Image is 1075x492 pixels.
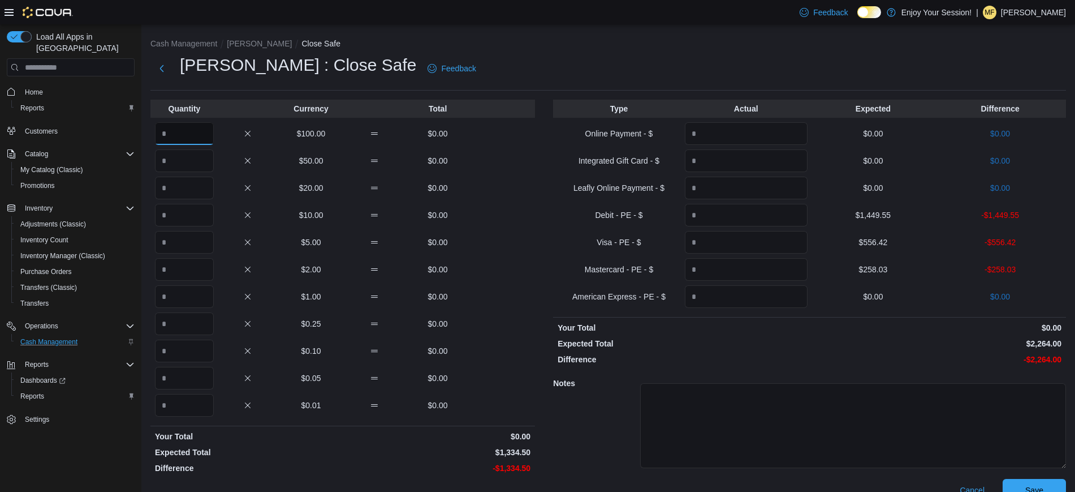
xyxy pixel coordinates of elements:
span: Settings [20,412,135,426]
p: $0.05 [282,373,340,384]
span: Cash Management [16,335,135,349]
input: Quantity [155,122,214,145]
p: $100.00 [282,128,340,139]
p: Actual [685,103,808,114]
span: Settings [25,415,49,424]
input: Quantity [155,258,214,281]
span: Reports [16,390,135,403]
p: Visa - PE - $ [558,237,680,248]
span: Transfers [20,299,49,308]
span: Adjustments (Classic) [20,220,86,229]
p: Debit - PE - $ [558,209,680,221]
span: Inventory Count [16,233,135,247]
a: Home [20,85,48,99]
p: $0.00 [408,237,467,248]
input: Quantity [155,149,214,172]
p: $5.00 [282,237,340,248]
span: Cash Management [20,337,77,346]
p: $1,449.55 [812,209,935,221]
p: $0.01 [282,400,340,411]
p: $2.00 [282,264,340,275]
span: Catalog [25,149,48,159]
button: Transfers [11,296,139,311]
p: -$258.03 [939,264,1061,275]
p: Total [408,103,467,114]
button: Customers [2,123,139,139]
button: Inventory Manager (Classic) [11,248,139,264]
h1: [PERSON_NAME] : Close Safe [180,54,416,76]
button: Inventory [20,202,57,215]
p: $0.00 [939,155,1061,166]
p: $0.00 [812,155,935,166]
a: My Catalog (Classic) [16,163,88,177]
a: Adjustments (Classic) [16,217,90,231]
nav: Complex example [7,79,135,457]
span: My Catalog (Classic) [20,165,83,174]
p: $0.00 [345,431,530,442]
button: Purchase Orders [11,264,139,280]
p: Quantity [155,103,214,114]
p: [PERSON_NAME] [1001,6,1066,19]
p: $0.00 [812,128,935,139]
button: Settings [2,411,139,427]
p: $0.00 [408,264,467,275]
p: Leafly Online Payment - $ [558,182,680,194]
p: Expected Total [155,447,340,458]
p: Currency [282,103,340,114]
span: Customers [20,124,135,138]
input: Quantity [685,122,808,145]
input: Quantity [155,231,214,254]
p: $0.00 [408,400,467,411]
p: $0.10 [282,345,340,357]
a: Settings [20,413,54,426]
a: Promotions [16,179,59,192]
a: Dashboards [16,374,70,387]
button: Inventory [2,200,139,216]
span: MF [985,6,994,19]
p: $0.00 [939,291,1061,302]
p: $0.00 [408,373,467,384]
a: Customers [20,125,62,138]
a: Transfers [16,297,53,310]
button: Reports [11,388,139,404]
p: | [976,6,978,19]
a: Transfers (Classic) [16,281,81,294]
span: Operations [25,322,58,331]
input: Quantity [155,367,214,390]
p: Mastercard - PE - $ [558,264,680,275]
span: Reports [20,104,44,113]
p: Enjoy Your Session! [901,6,972,19]
span: Promotions [20,181,55,190]
p: Difference [558,354,807,365]
button: Reports [11,100,139,116]
p: Integrated Gift Card - $ [558,155,680,166]
button: Reports [20,358,53,371]
p: Difference [155,463,340,474]
span: Dashboards [20,376,66,385]
a: Inventory Count [16,233,73,247]
button: Cash Management [150,39,217,48]
p: $10.00 [282,209,340,221]
span: Feedback [441,63,476,74]
input: Dark Mode [857,6,881,18]
button: Transfers (Classic) [11,280,139,296]
nav: An example of EuiBreadcrumbs [150,38,1066,52]
button: Promotions [11,178,139,194]
input: Quantity [155,313,214,335]
button: Home [2,83,139,100]
span: My Catalog (Classic) [16,163,135,177]
input: Quantity [155,285,214,308]
p: $0.00 [408,209,467,221]
button: Inventory Count [11,232,139,248]
button: Reports [2,357,139,373]
button: [PERSON_NAME] [227,39,292,48]
a: Feedback [423,57,480,80]
p: Your Total [558,322,807,333]
p: $556.42 [812,237,935,248]
p: Expected Total [558,338,807,349]
button: Catalog [20,147,53,161]
span: Inventory [20,202,135,215]
button: Operations [2,318,139,334]
input: Quantity [685,177,808,199]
